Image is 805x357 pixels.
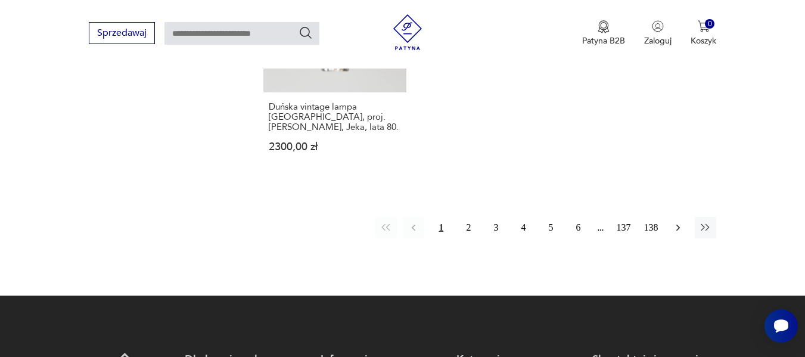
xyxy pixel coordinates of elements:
[644,20,672,46] button: Zaloguj
[691,20,716,46] button: 0Koszyk
[598,20,610,33] img: Ikona medalu
[89,22,155,44] button: Sprzedawaj
[640,217,661,238] button: 138
[644,35,672,46] p: Zaloguj
[269,142,401,152] p: 2300,00 zł
[613,217,634,238] button: 137
[652,20,664,32] img: Ikonka użytkownika
[582,20,625,46] a: Ikona medaluPatyna B2B
[691,35,716,46] p: Koszyk
[390,14,425,50] img: Patyna - sklep z meblami i dekoracjami vintage
[458,217,479,238] button: 2
[540,217,561,238] button: 5
[582,20,625,46] button: Patyna B2B
[567,217,589,238] button: 6
[269,102,401,132] h3: Duńska vintage lampa [GEOGRAPHIC_DATA], proj. [PERSON_NAME], Jeka, lata 80.
[705,19,715,29] div: 0
[582,35,625,46] p: Patyna B2B
[764,309,798,343] iframe: Smartsupp widget button
[485,217,506,238] button: 3
[299,26,313,40] button: Szukaj
[430,217,452,238] button: 1
[698,20,710,32] img: Ikona koszyka
[512,217,534,238] button: 4
[89,30,155,38] a: Sprzedawaj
